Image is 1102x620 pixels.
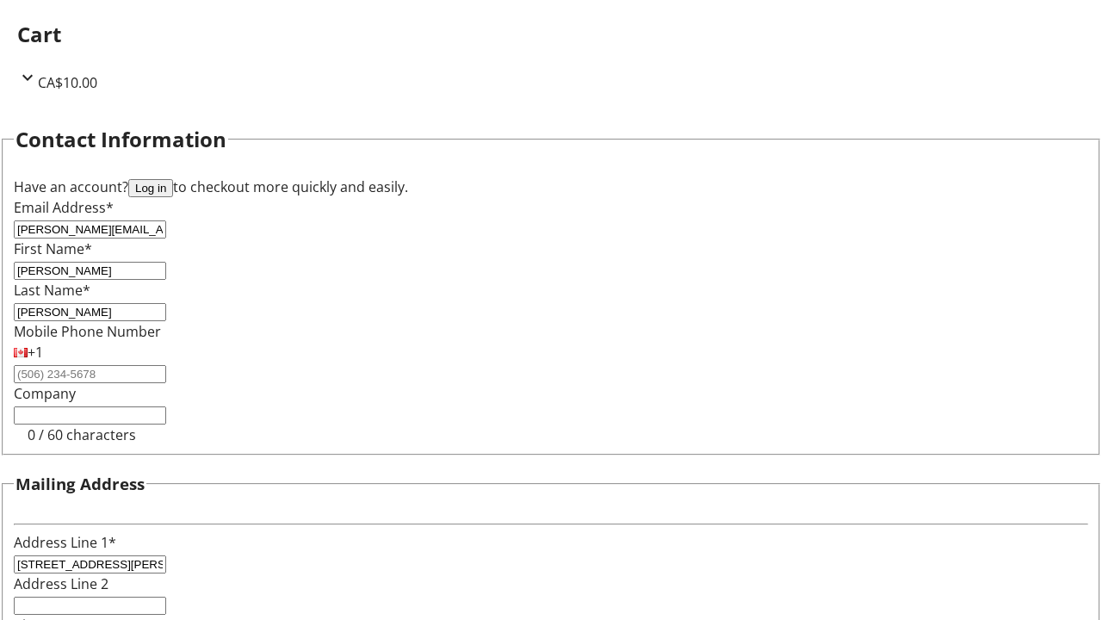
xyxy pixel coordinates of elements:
div: Have an account? to checkout more quickly and easily. [14,177,1088,197]
h3: Mailing Address [15,472,145,496]
label: Mobile Phone Number [14,322,161,341]
h2: Cart [17,19,1085,50]
tr-character-limit: 0 / 60 characters [28,425,136,444]
label: Company [14,384,76,403]
label: Email Address* [14,198,114,217]
span: CA$10.00 [38,73,97,92]
h2: Contact Information [15,124,226,155]
input: Address [14,555,166,573]
label: First Name* [14,239,92,258]
button: Log in [128,179,173,197]
input: (506) 234-5678 [14,365,166,383]
label: Address Line 2 [14,574,108,593]
label: Address Line 1* [14,533,116,552]
label: Last Name* [14,281,90,300]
